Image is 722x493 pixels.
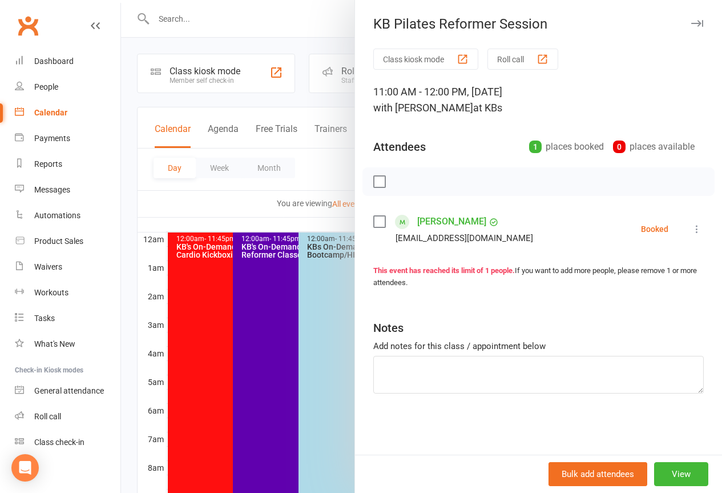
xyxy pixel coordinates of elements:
[34,412,61,421] div: Roll call
[15,254,120,280] a: Waivers
[373,265,704,289] div: If you want to add more people, please remove 1 or more attendees.
[34,262,62,271] div: Waivers
[417,213,486,231] a: [PERSON_NAME]
[473,102,502,114] span: at KBs
[15,430,120,455] a: Class kiosk mode
[34,134,70,143] div: Payments
[529,141,542,153] div: 1
[15,151,120,177] a: Reports
[15,306,120,331] a: Tasks
[34,339,75,348] div: What's New
[34,211,80,220] div: Automations
[15,177,120,203] a: Messages
[34,82,58,91] div: People
[641,225,668,233] div: Booked
[34,237,83,246] div: Product Sales
[355,16,722,32] div: KB Pilates Reformer Session
[613,141,626,153] div: 0
[487,49,558,70] button: Roll call
[396,231,533,246] div: [EMAIL_ADDRESS][DOMAIN_NAME]
[15,378,120,404] a: General attendance kiosk mode
[34,108,67,117] div: Calendar
[14,11,42,40] a: Clubworx
[654,462,708,486] button: View
[34,288,68,297] div: Workouts
[373,339,704,353] div: Add notes for this class / appointment below
[15,49,120,74] a: Dashboard
[613,139,695,155] div: places available
[15,100,120,126] a: Calendar
[373,102,473,114] span: with [PERSON_NAME]
[34,386,104,395] div: General attendance
[34,57,74,66] div: Dashboard
[11,454,39,482] div: Open Intercom Messenger
[15,404,120,430] a: Roll call
[373,139,426,155] div: Attendees
[34,314,55,323] div: Tasks
[15,229,120,254] a: Product Sales
[373,320,404,336] div: Notes
[529,139,604,155] div: places booked
[373,49,478,70] button: Class kiosk mode
[34,185,70,194] div: Messages
[15,74,120,100] a: People
[15,126,120,151] a: Payments
[548,462,647,486] button: Bulk add attendees
[15,280,120,306] a: Workouts
[373,266,515,275] strong: This event has reached its limit of 1 people.
[34,159,62,169] div: Reports
[15,203,120,229] a: Automations
[34,438,84,447] div: Class check-in
[15,331,120,357] a: What's New
[373,84,704,116] div: 11:00 AM - 12:00 PM, [DATE]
